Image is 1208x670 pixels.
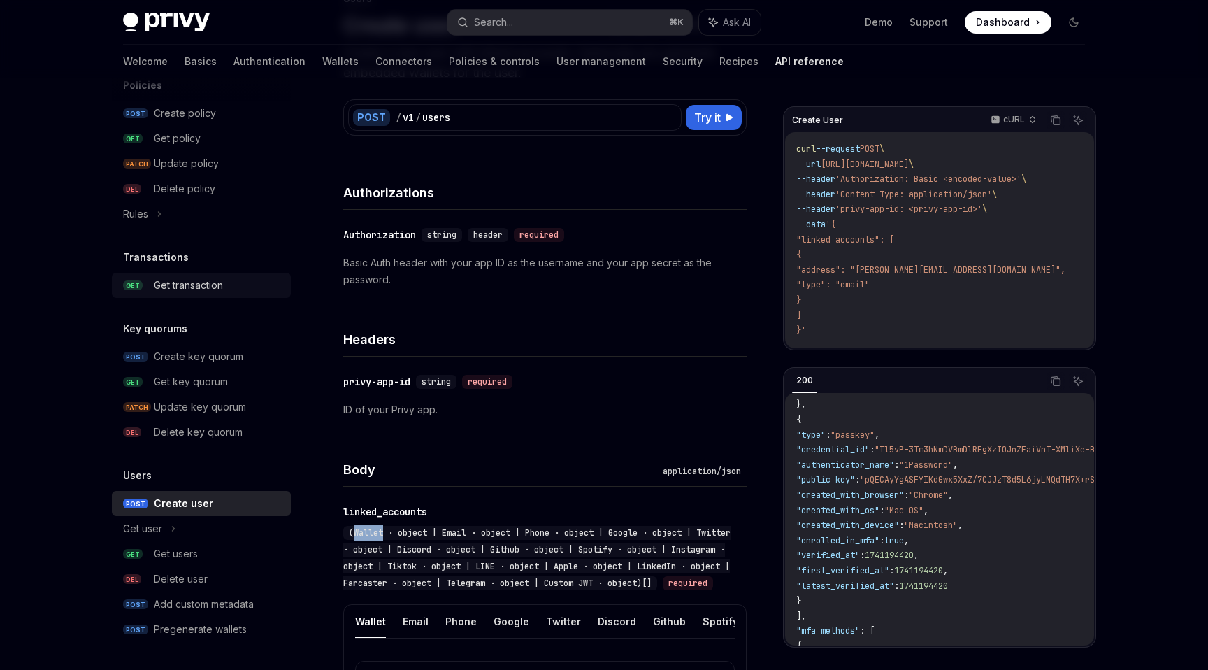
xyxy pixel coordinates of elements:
[899,580,948,592] span: 1741194420
[112,491,291,516] a: POSTCreate user
[112,566,291,592] a: DELDelete user
[112,592,291,617] a: POSTAdd custom metadata
[447,10,692,35] button: Search...⌘K
[154,621,247,638] div: Pregenerate wallets
[796,490,904,501] span: "created_with_browser"
[1047,111,1065,129] button: Copy the contents from the code block
[112,617,291,642] a: POSTPregenerate wallets
[796,474,855,485] span: "public_key"
[879,143,884,155] span: \
[796,249,801,260] span: {
[123,352,148,362] span: POST
[123,320,187,337] h5: Key quorums
[865,550,914,561] span: 1741194420
[185,45,217,78] a: Basics
[796,429,826,441] span: "type"
[796,204,835,215] span: --header
[796,279,870,290] span: "type": "email"
[792,115,843,126] span: Create User
[154,571,208,587] div: Delete user
[860,625,875,636] span: : [
[884,505,923,516] span: "Mac OS"
[723,15,751,29] span: Ask AI
[123,377,143,387] span: GET
[112,369,291,394] a: GETGet key quorum
[796,325,806,336] span: }'
[796,580,894,592] span: "latest_verified_at"
[445,605,477,638] button: Phone
[899,520,904,531] span: :
[899,384,948,395] span: 1741194370
[322,45,359,78] a: Wallets
[474,14,513,31] div: Search...
[796,219,826,230] span: --data
[598,605,636,638] button: Discord
[826,429,830,441] span: :
[686,105,742,130] button: Try it
[835,204,982,215] span: 'privy-app-id: <privy-app-id>'
[154,277,223,294] div: Get transaction
[860,550,865,561] span: :
[826,219,835,230] span: '{
[894,384,899,395] span: :
[343,401,747,418] p: ID of your Privy app.
[948,490,953,501] span: ,
[343,527,731,589] span: (Wallet · object | Email · object | Phone · object | Google · object | Twitter · object | Discord...
[983,108,1042,132] button: cURL
[796,173,835,185] span: --header
[123,45,168,78] a: Welcome
[879,535,884,546] span: :
[112,344,291,369] a: POSTCreate key quorum
[796,384,894,395] span: "latest_verified_at"
[796,625,860,636] span: "mfa_methods"
[699,10,761,35] button: Ask AI
[112,101,291,126] a: POSTCreate policy
[796,520,899,531] span: "created_with_device"
[427,229,456,241] span: string
[355,605,386,638] button: Wallet
[855,474,860,485] span: :
[154,105,216,122] div: Create policy
[719,45,758,78] a: Recipes
[914,550,919,561] span: ,
[112,273,291,298] a: GETGet transaction
[860,143,879,155] span: POST
[909,15,948,29] a: Support
[343,255,747,288] p: Basic Auth header with your app ID as the username and your app secret as the password.
[663,45,703,78] a: Security
[796,459,894,471] span: "authenticator_name"
[796,444,870,455] span: "credential_id"
[894,580,899,592] span: :
[796,550,860,561] span: "verified_at"
[123,549,143,559] span: GET
[792,372,817,389] div: 200
[976,15,1030,29] span: Dashboard
[821,159,909,170] span: [URL][DOMAIN_NAME]
[343,228,416,242] div: Authorization
[1063,11,1085,34] button: Toggle dark mode
[894,459,899,471] span: :
[796,189,835,200] span: --header
[353,109,390,126] div: POST
[796,595,801,606] span: }
[123,599,148,610] span: POST
[123,467,152,484] h5: Users
[403,605,429,638] button: Email
[514,228,564,242] div: required
[796,264,1065,276] span: "address": "[PERSON_NAME][EMAIL_ADDRESS][DOMAIN_NAME]",
[123,625,148,635] span: POST
[899,459,953,471] span: "1Password"
[992,189,997,200] span: \
[154,495,213,512] div: Create user
[1069,111,1087,129] button: Ask AI
[112,126,291,151] a: GETGet policy
[375,45,432,78] a: Connectors
[904,535,909,546] span: ,
[343,460,657,479] h4: Body
[982,204,987,215] span: \
[879,505,884,516] span: :
[343,183,747,202] h4: Authorizations
[123,499,148,509] span: POST
[796,143,816,155] span: curl
[403,111,414,124] div: v1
